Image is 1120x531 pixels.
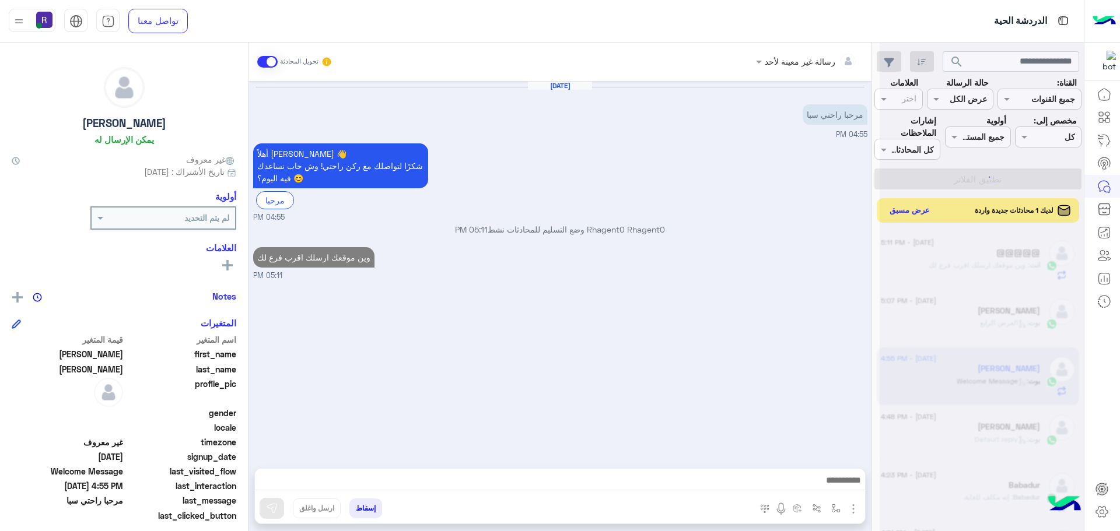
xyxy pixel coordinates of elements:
div: loading... [971,167,992,187]
span: قيمة المتغير [12,333,123,346]
span: locale [125,421,237,434]
img: userImage [36,12,52,28]
small: تحويل المحادثة [280,57,318,66]
img: make a call [760,504,769,514]
span: signup_date [125,451,237,463]
div: مرحبا [256,191,294,209]
img: tab [101,15,115,28]
span: first_name [125,348,237,360]
span: 05:11 PM [455,224,488,234]
h6: العلامات [12,242,236,253]
p: الدردشة الحية [994,13,1047,29]
p: 9/9/2025, 4:55 PM [803,104,867,125]
span: last_visited_flow [125,465,237,477]
button: تطبيق الفلاتر [874,168,1081,189]
p: Rhagent0 Rhagent0 وضع التسليم للمحادثات نشط [253,223,867,235]
label: إشارات الملاحظات [874,114,936,139]
p: 9/9/2025, 5:11 PM [253,247,374,268]
h6: Notes [212,291,236,301]
span: 04:55 PM [836,130,867,139]
span: last_clicked_button [125,509,237,522]
img: defaultAdmin.png [94,378,123,407]
span: غير معروف [186,153,236,166]
img: send voice note [774,502,788,516]
div: اختر [902,92,918,107]
span: 04:55 PM [253,212,285,223]
img: send attachment [846,502,860,516]
img: notes [33,293,42,302]
img: send message [266,502,278,514]
span: null [12,407,123,419]
span: null [12,509,123,522]
img: Logo [1093,9,1116,33]
h5: [PERSON_NAME] [82,117,166,130]
button: Trigger scenario [807,498,827,518]
span: مرحبا راحتي سبا [12,494,123,507]
span: 2025-09-09T13:55:53.934Z [12,451,123,463]
span: Mahmoud [12,348,123,360]
img: create order [793,504,802,513]
h6: يمكن الإرسال له [94,134,154,145]
span: 05:11 PM [253,270,282,282]
img: select flow [831,504,841,513]
img: defaultAdmin.png [104,68,144,107]
button: ارسل واغلق [293,498,341,518]
button: select flow [827,498,846,518]
span: غير معروف [12,436,123,448]
span: اسم المتغير [125,333,237,346]
a: tab [96,9,120,33]
span: gender [125,407,237,419]
span: 2025-09-09T13:55:53.927Z [12,480,123,492]
span: null [12,421,123,434]
h6: [DATE] [528,82,592,90]
span: profile_pic [125,378,237,405]
img: Trigger scenario [812,504,821,513]
span: last_message [125,494,237,507]
h6: أولوية [215,191,236,202]
p: 9/9/2025, 4:55 PM [253,143,428,188]
span: timezone [125,436,237,448]
span: تاريخ الأشتراك : [DATE] [144,166,225,178]
img: profile [12,14,26,29]
img: tab [69,15,83,28]
img: tab [1056,13,1070,28]
span: Welcome Message [12,465,123,477]
img: hulul-logo.png [1044,484,1085,525]
h6: المتغيرات [201,318,236,328]
a: تواصل معنا [128,9,188,33]
button: إسقاط [349,498,382,518]
span: last_interaction [125,480,237,492]
span: Abdelrahman [12,363,123,375]
img: add [12,292,23,303]
span: last_name [125,363,237,375]
button: create order [788,498,807,518]
img: 322853014244696 [1095,51,1116,72]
